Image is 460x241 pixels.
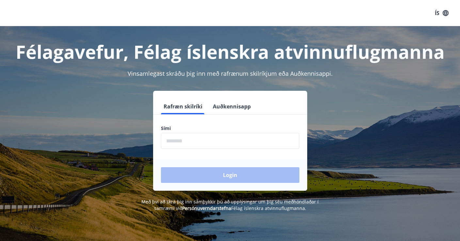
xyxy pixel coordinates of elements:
a: Persónuverndarstefna [182,205,231,211]
h1: Félagavefur, Félag íslenskra atvinnuflugmanna [8,39,452,64]
span: Með því að skrá þig inn samþykkir þú að upplýsingar um þig séu meðhöndlaðar í samræmi við Félag í... [141,199,319,211]
button: Auðkennisapp [210,99,253,114]
span: Vinsamlegast skráðu þig inn með rafrænum skilríkjum eða Auðkennisappi. [128,70,333,77]
label: Sími [161,125,299,132]
button: Rafræn skilríki [161,99,205,114]
button: ÍS [431,7,452,19]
